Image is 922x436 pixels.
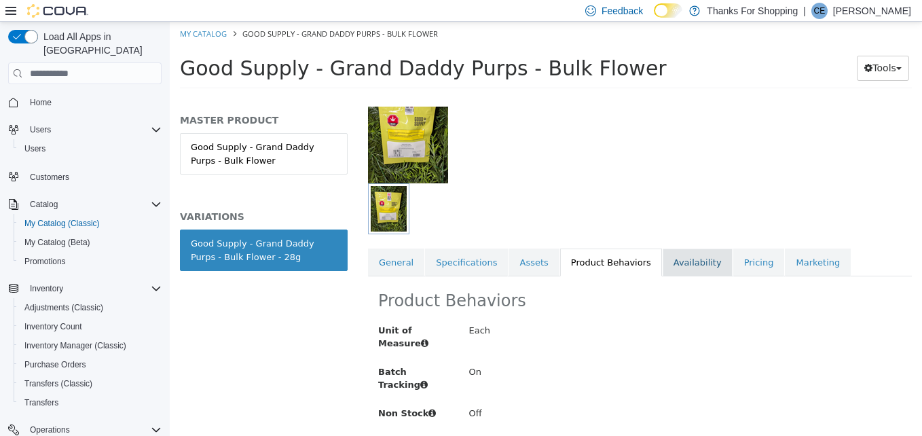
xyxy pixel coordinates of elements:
button: Purchase Orders [14,355,167,374]
span: Users [19,141,162,157]
a: Adjustments (Classic) [19,299,109,316]
a: Pricing [564,227,615,255]
a: Promotions [19,253,71,270]
span: Purchase Orders [24,359,86,370]
label: Unit of Measure [198,297,289,329]
a: Marketing [615,227,681,255]
span: Transfers [19,395,162,411]
a: Transfers [19,395,64,411]
button: Transfers [14,393,167,412]
span: Catalog [24,196,162,213]
span: Inventory [30,283,63,294]
a: Transfers (Classic) [19,376,98,392]
button: My Catalog (Classic) [14,214,167,233]
span: Adjustments (Classic) [19,299,162,316]
span: Home [30,97,52,108]
span: Inventory Count [19,319,162,335]
button: Inventory [3,279,167,298]
span: Inventory Manager (Classic) [24,340,126,351]
span: Promotions [19,253,162,270]
button: Catalog [24,196,63,213]
span: Inventory [24,280,162,297]
span: Promotions [24,256,66,267]
a: My Catalog (Classic) [19,215,105,232]
button: Home [3,92,167,112]
span: My Catalog (Beta) [19,234,162,251]
p: [PERSON_NAME] [833,3,911,19]
span: Customers [24,168,162,185]
span: Users [30,124,51,135]
label: Non Stock [198,380,289,399]
span: Feedback [602,4,643,18]
span: Transfers (Classic) [19,376,162,392]
button: Adjustments (Classic) [14,298,167,317]
h2: Product Behaviors [208,269,551,290]
span: Inventory Manager (Classic) [19,338,162,354]
p: Thanks For Shopping [707,3,798,19]
a: Purchase Orders [19,357,92,373]
span: My Catalog (Beta) [24,237,90,248]
button: Inventory [24,280,69,297]
label: Batch Tracking [198,339,289,370]
a: Good Supply - Grand Daddy Purps - Bulk Flower [10,111,178,153]
button: Inventory Manager (Classic) [14,336,167,355]
a: My Catalog [10,7,57,17]
span: Transfers (Classic) [24,378,92,389]
span: My Catalog (Classic) [24,218,100,229]
button: Transfers (Classic) [14,374,167,393]
a: Customers [24,169,75,185]
span: Users [24,143,45,154]
div: Cliff Evans [811,3,828,19]
span: Home [24,94,162,111]
span: Purchase Orders [19,357,162,373]
button: Catalog [3,195,167,214]
span: CE [814,3,826,19]
button: Users [3,120,167,139]
span: Users [24,122,162,138]
span: Transfers [24,397,58,408]
h5: MASTER PRODUCT [10,92,178,105]
h5: VARIATIONS [10,189,178,201]
a: Assets [339,227,389,255]
button: Users [14,139,167,158]
span: Load All Apps in [GEOGRAPHIC_DATA] [38,30,162,57]
a: My Catalog (Beta) [19,234,96,251]
span: Good Supply - Grand Daddy Purps - Bulk Flower [10,35,497,58]
span: Adjustments (Classic) [24,302,103,313]
button: Users [24,122,56,138]
a: Inventory Count [19,319,88,335]
img: 150 [198,60,278,162]
span: Customers [30,172,69,183]
button: My Catalog (Beta) [14,233,167,252]
span: Operations [30,424,70,435]
button: Customers [3,166,167,186]
span: Good Supply - Grand Daddy Purps - Bulk Flower [73,7,268,17]
button: Inventory Count [14,317,167,336]
div: Each [289,297,561,321]
a: Availability [493,227,563,255]
img: Cova [27,4,88,18]
a: Home [24,94,57,111]
div: Off [289,380,561,404]
span: Inventory Count [24,321,82,332]
div: Good Supply - Grand Daddy Purps - Bulk Flower - 28g [21,215,167,242]
a: Users [19,141,51,157]
a: General [198,227,255,255]
p: | [803,3,806,19]
button: Promotions [14,252,167,271]
div: On [289,339,561,363]
span: Catalog [30,199,58,210]
a: Inventory Manager (Classic) [19,338,132,354]
input: Dark Mode [654,3,682,18]
a: Specifications [255,227,338,255]
a: Product Behaviors [390,227,492,255]
button: Tools [687,34,739,59]
span: My Catalog (Classic) [19,215,162,232]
